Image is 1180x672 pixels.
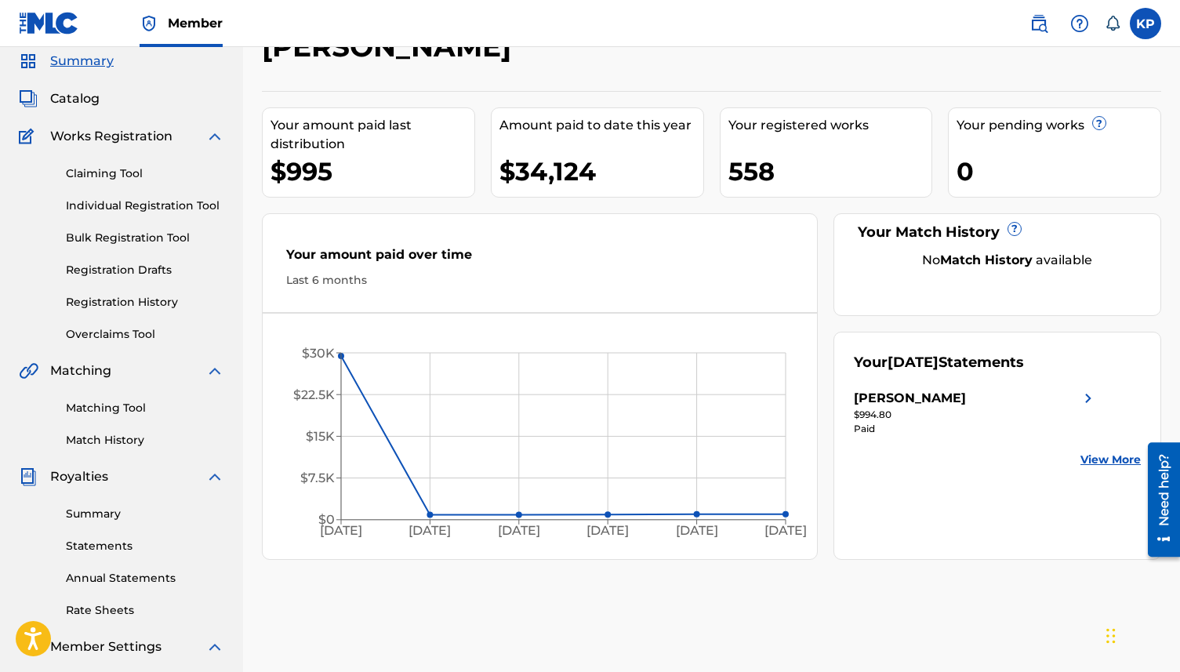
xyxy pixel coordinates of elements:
tspan: $15K [306,429,335,444]
div: User Menu [1130,8,1161,39]
img: expand [205,127,224,146]
div: Your registered works [728,116,932,135]
div: Drag [1106,612,1116,659]
a: Annual Statements [66,570,224,587]
div: Amount paid to date this year [499,116,703,135]
span: Works Registration [50,127,172,146]
div: No available [873,251,1141,270]
div: $995 [270,154,474,189]
span: ? [1008,223,1021,235]
a: CatalogCatalog [19,89,100,108]
div: $34,124 [499,154,703,189]
tspan: $7.5K [300,470,335,485]
tspan: [DATE] [320,523,362,538]
img: help [1070,14,1089,33]
span: Member Settings [50,637,162,656]
div: Notifications [1105,16,1120,31]
a: Bulk Registration Tool [66,230,224,246]
img: Royalties [19,467,38,486]
tspan: $0 [318,512,335,527]
span: [DATE] [888,354,939,371]
a: Registration Drafts [66,262,224,278]
div: Help [1064,8,1095,39]
a: Individual Registration Tool [66,198,224,214]
tspan: $30K [302,346,335,361]
tspan: [DATE] [676,523,718,538]
a: Rate Sheets [66,602,224,619]
div: [PERSON_NAME] [854,389,966,408]
div: Your amount paid over time [286,245,793,272]
img: Summary [19,52,38,71]
span: Summary [50,52,114,71]
img: Catalog [19,89,38,108]
div: Your amount paid last distribution [270,116,474,154]
span: ? [1093,117,1106,129]
a: Registration History [66,294,224,311]
a: [PERSON_NAME]right chevron icon$994.80Paid [854,389,1098,436]
span: Royalties [50,467,108,486]
tspan: [DATE] [586,523,629,538]
div: 0 [957,154,1160,189]
img: Works Registration [19,127,39,146]
iframe: Chat Widget [1102,597,1180,672]
a: Overclaims Tool [66,326,224,343]
img: expand [205,467,224,486]
div: Your Statements [854,352,1024,373]
span: Member [168,14,223,32]
tspan: [DATE] [498,523,540,538]
div: Last 6 months [286,272,793,289]
iframe: Resource Center [1136,436,1180,562]
a: Matching Tool [66,400,224,416]
a: Match History [66,432,224,449]
div: 558 [728,154,932,189]
a: Summary [66,506,224,522]
a: View More [1080,452,1141,468]
img: Top Rightsholder [140,14,158,33]
img: expand [205,361,224,380]
div: Paid [854,422,1098,436]
div: Your pending works [957,116,1160,135]
img: expand [205,637,224,656]
img: right chevron icon [1079,389,1098,408]
div: Your Match History [854,222,1141,243]
a: SummarySummary [19,52,114,71]
img: MLC Logo [19,12,79,35]
tspan: [DATE] [764,523,807,538]
tspan: $22.5K [293,387,335,402]
a: Statements [66,538,224,554]
a: Claiming Tool [66,165,224,182]
a: Public Search [1023,8,1055,39]
strong: Match History [940,252,1033,267]
span: Catalog [50,89,100,108]
img: Matching [19,361,38,380]
tspan: [DATE] [408,523,451,538]
span: Matching [50,361,111,380]
div: $994.80 [854,408,1098,422]
img: search [1029,14,1048,33]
